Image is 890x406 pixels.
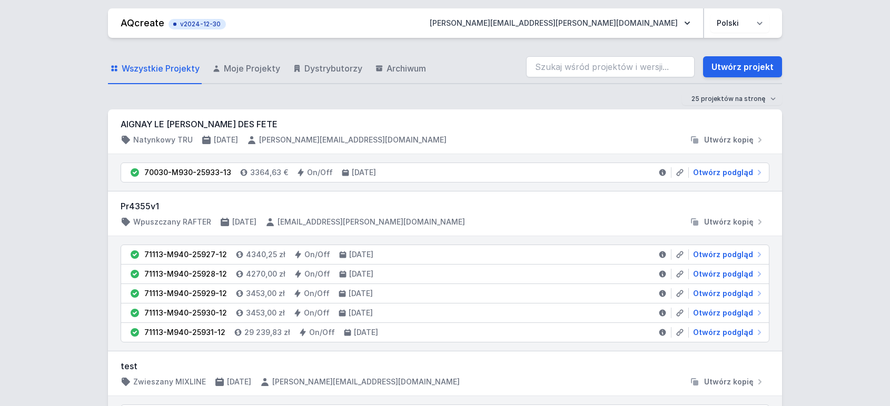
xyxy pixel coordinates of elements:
[246,308,285,318] h4: 3453,00 zł
[246,288,285,299] h4: 3453,00 zł
[246,269,285,279] h4: 4270,00 zł
[210,54,282,84] a: Moje Projekty
[214,135,238,145] h4: [DATE]
[144,249,227,260] div: 71113-M940-25927-12
[121,118,769,130] h3: AIGNAY LE [PERSON_NAME] DES FETE
[704,217,754,227] span: Utwórz kopię
[304,308,330,318] h4: On/Off
[144,167,231,178] div: 70030-M930-25933-13
[689,288,765,299] a: Otwórz podgląd
[121,17,164,28] a: AQcreate
[121,360,769,372] h3: test
[710,14,769,33] select: Wybierz język
[133,135,193,145] h4: Natynkowy TRU
[133,217,211,227] h4: Wpuszczany RAFTER
[689,327,765,338] a: Otwórz podgląd
[421,14,699,33] button: [PERSON_NAME][EMAIL_ADDRESS][PERSON_NAME][DOMAIN_NAME]
[693,167,753,178] span: Otwórz podgląd
[349,249,373,260] h4: [DATE]
[121,200,769,212] h3: Pr4355v1
[144,269,227,279] div: 71113-M940-25928-12
[304,62,362,75] span: Dystrybutorzy
[144,288,227,299] div: 71113-M940-25929-12
[693,249,753,260] span: Otwórz podgląd
[224,62,280,75] span: Moje Projekty
[693,288,753,299] span: Otwórz podgląd
[689,269,765,279] a: Otwórz podgląd
[693,327,753,338] span: Otwórz podgląd
[352,167,376,178] h4: [DATE]
[278,217,465,227] h4: [EMAIL_ADDRESS][PERSON_NAME][DOMAIN_NAME]
[108,54,202,84] a: Wszystkie Projekty
[349,288,373,299] h4: [DATE]
[304,249,330,260] h4: On/Off
[304,288,330,299] h4: On/Off
[685,135,769,145] button: Utwórz kopię
[244,327,290,338] h4: 29 239,83 zł
[685,217,769,227] button: Utwórz kopię
[693,269,753,279] span: Otwórz podgląd
[354,327,378,338] h4: [DATE]
[133,377,206,387] h4: Zwieszany MIXLINE
[704,135,754,145] span: Utwórz kopię
[307,167,333,178] h4: On/Off
[250,167,288,178] h4: 3364,63 €
[272,377,460,387] h4: [PERSON_NAME][EMAIL_ADDRESS][DOMAIN_NAME]
[373,54,428,84] a: Archiwum
[144,308,227,318] div: 71113-M940-25930-12
[232,217,256,227] h4: [DATE]
[349,308,373,318] h4: [DATE]
[693,308,753,318] span: Otwórz podgląd
[703,56,782,77] a: Utwórz projekt
[227,377,251,387] h4: [DATE]
[259,135,447,145] h4: [PERSON_NAME][EMAIL_ADDRESS][DOMAIN_NAME]
[685,377,769,387] button: Utwórz kopię
[349,269,373,279] h4: [DATE]
[304,269,330,279] h4: On/Off
[291,54,364,84] a: Dystrybutorzy
[689,167,765,178] a: Otwórz podgląd
[174,20,221,28] span: v2024-12-30
[689,249,765,260] a: Otwórz podgląd
[387,62,426,75] span: Archiwum
[122,62,200,75] span: Wszystkie Projekty
[309,327,335,338] h4: On/Off
[689,308,765,318] a: Otwórz podgląd
[246,249,285,260] h4: 4340,25 zł
[526,56,695,77] input: Szukaj wśród projektów i wersji...
[169,17,226,29] button: v2024-12-30
[704,377,754,387] span: Utwórz kopię
[144,327,225,338] div: 71113-M940-25931-12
